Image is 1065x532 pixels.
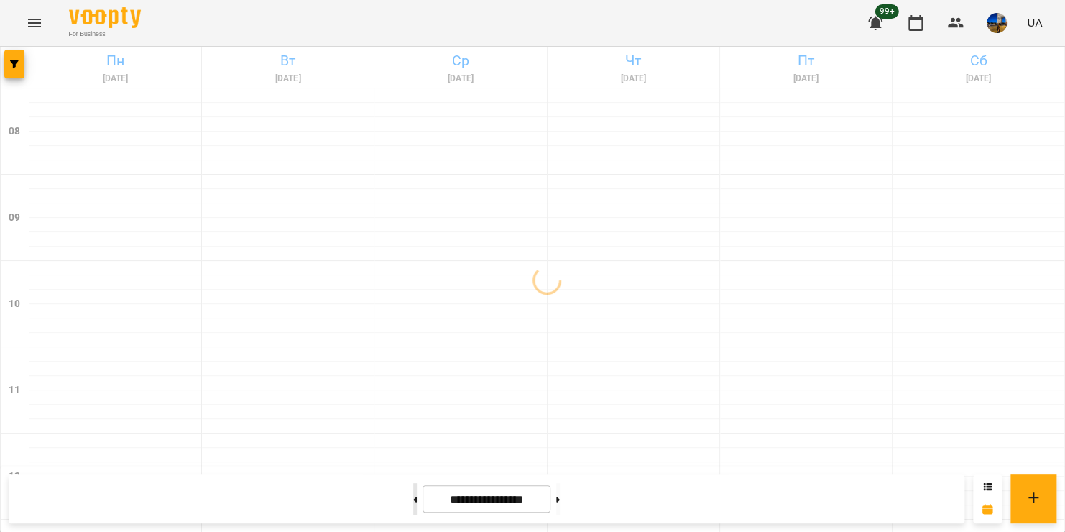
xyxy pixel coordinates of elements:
h6: Пт [722,50,890,72]
button: UA [1021,9,1048,36]
span: For Business [69,29,141,39]
h6: [DATE] [895,72,1062,86]
h6: Сб [895,50,1062,72]
img: Voopty Logo [69,7,141,28]
h6: [DATE] [32,72,199,86]
span: UA [1027,15,1042,30]
h6: 08 [9,124,20,139]
h6: 11 [9,382,20,398]
h6: 10 [9,296,20,312]
h6: 09 [9,210,20,226]
h6: [DATE] [722,72,890,86]
span: 99+ [875,4,899,19]
h6: Пн [32,50,199,72]
button: Menu [17,6,52,40]
h6: Чт [550,50,717,72]
img: c7b5a3fbc8b189a07ce6bbf6c1958778.jpeg [987,13,1007,33]
h6: [DATE] [377,72,544,86]
h6: [DATE] [204,72,372,86]
h6: Вт [204,50,372,72]
h6: Ср [377,50,544,72]
h6: [DATE] [550,72,717,86]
